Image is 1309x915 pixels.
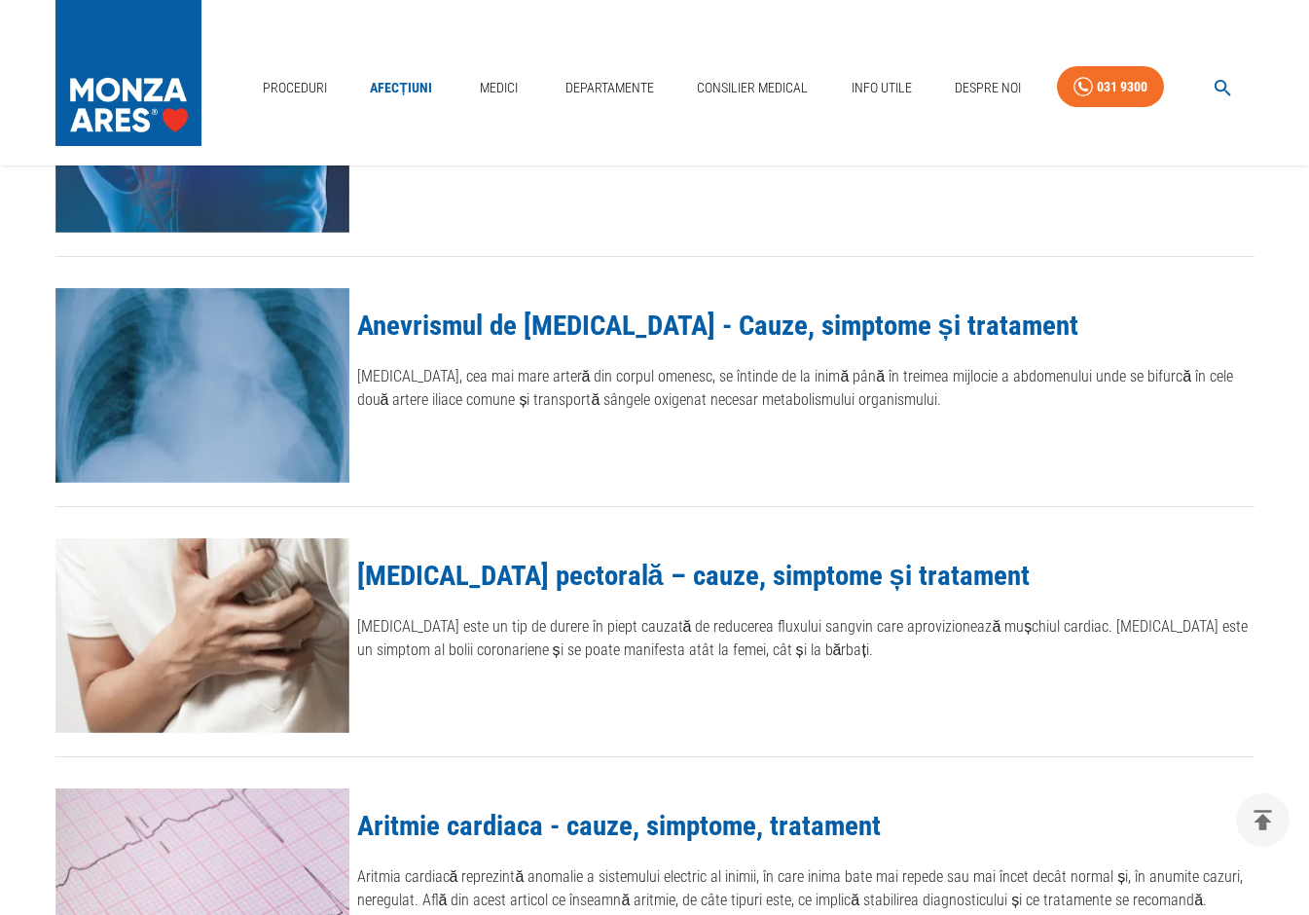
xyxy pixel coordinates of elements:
a: [MEDICAL_DATA] pectorală – cauze, simptome și tratament [357,559,1030,592]
a: Aritmie cardiaca - cauze, simptome, tratament [357,809,881,842]
a: Anevrismul de [MEDICAL_DATA] - Cauze, simptome și tratament [357,309,1078,342]
a: 031 9300 [1057,66,1164,108]
a: Info Utile [844,68,920,108]
a: Departamente [558,68,662,108]
a: Afecțiuni [362,68,440,108]
a: Consilier Medical [689,68,816,108]
a: Medici [467,68,529,108]
button: delete [1236,793,1290,847]
img: Anevrismul de aorta - Cauze, simptome și tratament [55,288,349,483]
p: [MEDICAL_DATA] este un tip de durere în piept cauzată de reducerea fluxului sangvin care aprovizi... [357,615,1254,662]
img: Angina pectorală – cauze, simptome și tratament [55,538,349,733]
div: 031 9300 [1097,75,1147,99]
p: [MEDICAL_DATA], cea mai mare arteră din corpul omenesc, se întinde de la inimă până în treimea mi... [357,365,1254,412]
p: Aritmia cardiacă reprezintă anomalie a sistemului electric al inimii, în care inima bate mai repe... [357,865,1254,912]
a: Despre Noi [947,68,1029,108]
a: Proceduri [255,68,335,108]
